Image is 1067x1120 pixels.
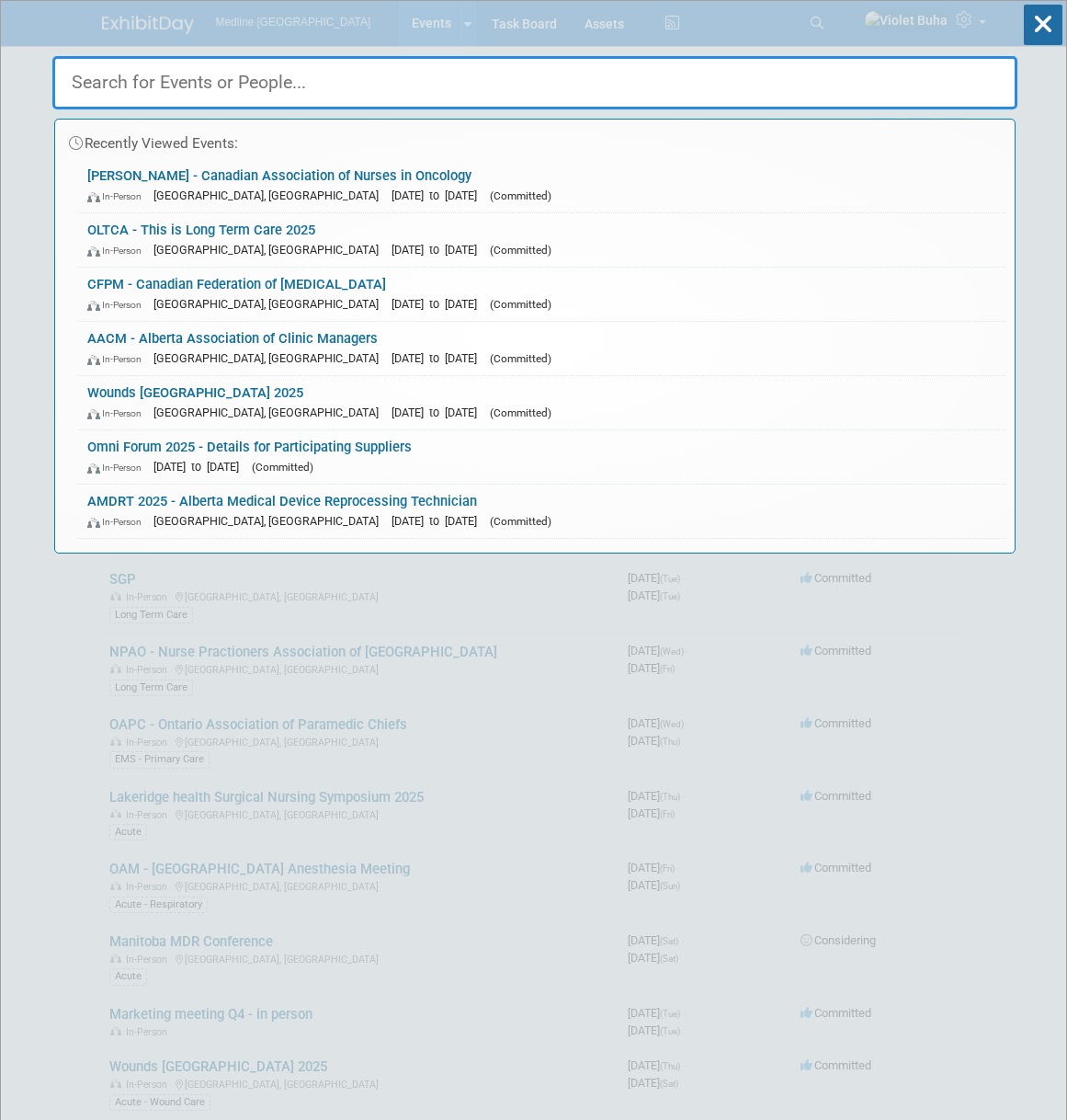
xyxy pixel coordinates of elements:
[153,189,388,202] span: [GEOGRAPHIC_DATA], [GEOGRAPHIC_DATA]
[392,243,486,257] span: [DATE] to [DATE]
[392,351,486,365] span: [DATE] to [DATE]
[392,406,486,419] span: [DATE] to [DATE]
[153,514,388,528] span: [GEOGRAPHIC_DATA], [GEOGRAPHIC_DATA]
[87,245,150,257] span: In-Person
[490,406,551,419] span: (Committed)
[153,297,388,311] span: [GEOGRAPHIC_DATA], [GEOGRAPHIC_DATA]
[87,516,150,528] span: In-Person
[87,462,150,474] span: In-Person
[52,56,1017,109] input: Search for Events or People...
[78,159,1005,212] a: [PERSON_NAME] - Canadian Association of Nurses in Oncology In-Person [GEOGRAPHIC_DATA], [GEOGRAPH...
[153,351,388,365] span: [GEOGRAPHIC_DATA], [GEOGRAPHIC_DATA]
[153,460,248,474] span: [DATE] to [DATE]
[78,376,1005,429] a: Wounds [GEOGRAPHIC_DATA] 2025 In-Person [GEOGRAPHIC_DATA], [GEOGRAPHIC_DATA] [DATE] to [DATE] (Co...
[252,461,313,474] span: (Committed)
[490,298,551,311] span: (Committed)
[490,244,551,257] span: (Committed)
[64,120,1005,159] div: Recently Viewed Events:
[490,189,551,202] span: (Committed)
[490,352,551,365] span: (Committed)
[392,514,486,528] span: [DATE] to [DATE]
[392,189,486,202] span: [DATE] to [DATE]
[153,406,388,419] span: [GEOGRAPHIC_DATA], [GEOGRAPHIC_DATA]
[78,268,1005,321] a: CFPM - Canadian Federation of [MEDICAL_DATA] In-Person [GEOGRAPHIC_DATA], [GEOGRAPHIC_DATA] [DATE...
[78,485,1005,538] a: AMDRT 2025 - Alberta Medical Device Reprocessing Technician In-Person [GEOGRAPHIC_DATA], [GEOGRAP...
[78,430,1005,484] a: Omni Forum 2025 - Details for Participating Suppliers In-Person [DATE] to [DATE] (Committed)
[78,213,1005,267] a: OLTCA - This is Long Term Care 2025 In-Person [GEOGRAPHIC_DATA], [GEOGRAPHIC_DATA] [DATE] to [DAT...
[490,515,551,528] span: (Committed)
[87,353,150,365] span: In-Person
[87,299,150,311] span: In-Person
[153,243,388,257] span: [GEOGRAPHIC_DATA], [GEOGRAPHIC_DATA]
[78,322,1005,375] a: AACM - Alberta Association of Clinic Managers In-Person [GEOGRAPHIC_DATA], [GEOGRAPHIC_DATA] [DAT...
[87,407,150,419] span: In-Person
[392,297,486,311] span: [DATE] to [DATE]
[87,190,150,202] span: In-Person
